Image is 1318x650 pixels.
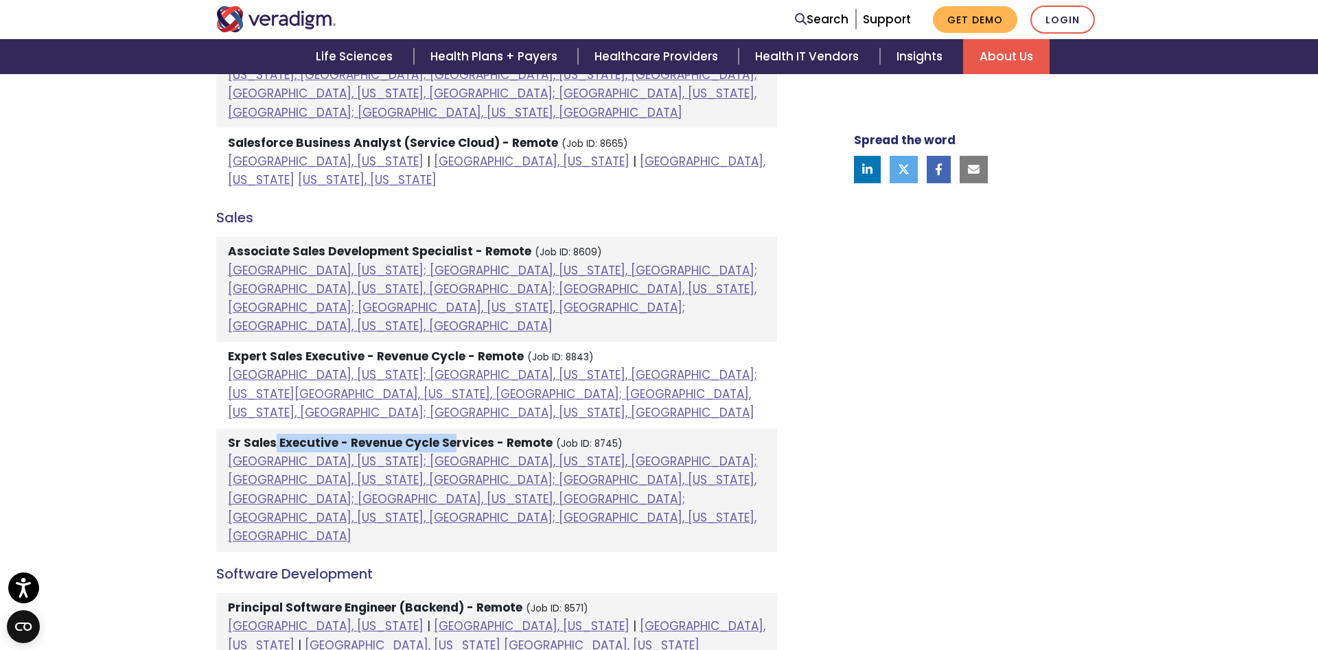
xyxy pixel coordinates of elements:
[562,137,628,150] small: (Job ID: 8665)
[228,434,553,451] strong: Sr Sales Executive - Revenue Cycle Services - Remote
[535,246,602,259] small: (Job ID: 8609)
[228,243,531,259] strong: Associate Sales Development Specialist - Remote
[633,153,636,170] span: |
[228,30,757,121] a: [GEOGRAPHIC_DATA], [US_STATE]; [GEOGRAPHIC_DATA], [US_STATE], [GEOGRAPHIC_DATA]; [GEOGRAPHIC_DATA...
[216,6,336,32] img: Veradigm logo
[854,132,956,148] strong: Spread the word
[216,566,777,582] h4: Software Development
[739,39,879,74] a: Health IT Vendors
[216,209,777,226] h4: Sales
[633,618,636,634] span: |
[427,618,430,634] span: |
[795,10,848,29] a: Search
[228,618,424,634] a: [GEOGRAPHIC_DATA], [US_STATE]
[434,153,629,170] a: [GEOGRAPHIC_DATA], [US_STATE]
[556,437,623,450] small: (Job ID: 8745)
[527,351,594,364] small: (Job ID: 8843)
[228,348,524,364] strong: Expert Sales Executive - Revenue Cycle - Remote
[427,153,430,170] span: |
[863,11,911,27] a: Support
[228,453,757,544] a: [GEOGRAPHIC_DATA], [US_STATE]; [GEOGRAPHIC_DATA], [US_STATE], [GEOGRAPHIC_DATA]; [GEOGRAPHIC_DATA...
[963,39,1050,74] a: About Us
[933,6,1017,33] a: Get Demo
[228,599,522,616] strong: Principal Software Engineer (Backend) - Remote
[228,262,757,335] a: [GEOGRAPHIC_DATA], [US_STATE]; [GEOGRAPHIC_DATA], [US_STATE], [GEOGRAPHIC_DATA]; [GEOGRAPHIC_DATA...
[228,367,757,420] a: [GEOGRAPHIC_DATA], [US_STATE]; [GEOGRAPHIC_DATA], [US_STATE], [GEOGRAPHIC_DATA]; [US_STATE][GEOGR...
[1030,5,1095,34] a: Login
[578,39,739,74] a: Healthcare Providers
[526,602,588,615] small: (Job ID: 8571)
[414,39,578,74] a: Health Plans + Payers
[298,172,437,188] a: [US_STATE], [US_STATE]
[7,610,40,643] button: Open CMP widget
[299,39,413,74] a: Life Sciences
[228,153,424,170] a: [GEOGRAPHIC_DATA], [US_STATE]
[880,39,963,74] a: Insights
[228,135,558,151] strong: Salesforce Business Analyst (Service Cloud) - Remote
[434,618,629,634] a: [GEOGRAPHIC_DATA], [US_STATE]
